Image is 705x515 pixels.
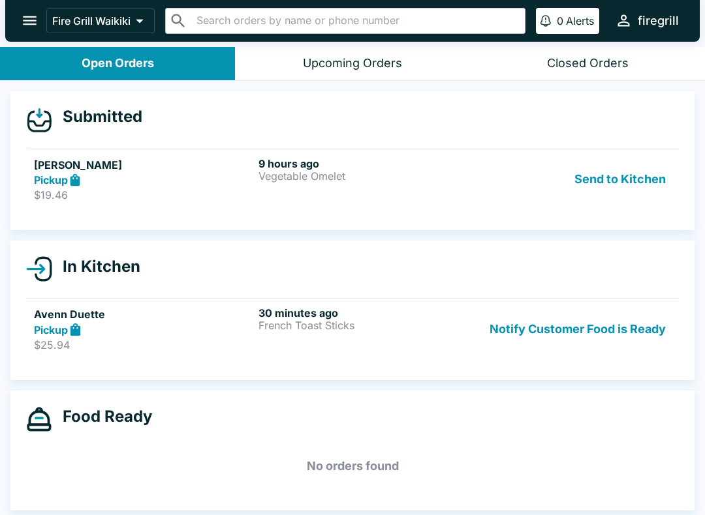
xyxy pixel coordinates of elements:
[193,12,520,30] input: Search orders by name or phone number
[34,157,253,173] h5: [PERSON_NAME]
[34,323,68,336] strong: Pickup
[52,407,152,426] h4: Food Ready
[13,4,46,37] button: open drawer
[34,338,253,351] p: $25.94
[34,173,68,186] strong: Pickup
[258,170,478,182] p: Vegetable Omelet
[303,56,402,71] div: Upcoming Orders
[46,8,155,33] button: Fire Grill Waikiki
[547,56,629,71] div: Closed Orders
[26,298,679,359] a: Avenn DuettePickup$25.9430 minutes agoFrench Toast SticksNotify Customer Food is Ready
[258,319,478,331] p: French Toast Sticks
[484,306,671,351] button: Notify Customer Food is Ready
[52,107,142,126] h4: Submitted
[258,306,478,319] h6: 30 minutes ago
[34,306,253,322] h5: Avenn Duette
[34,188,253,201] p: $19.46
[82,56,154,71] div: Open Orders
[569,157,671,202] button: Send to Kitchen
[566,14,594,27] p: Alerts
[26,443,679,490] h5: No orders found
[557,14,563,27] p: 0
[26,149,679,210] a: [PERSON_NAME]Pickup$19.469 hours agoVegetable OmeletSend to Kitchen
[638,13,679,29] div: firegrill
[52,14,131,27] p: Fire Grill Waikiki
[258,157,478,170] h6: 9 hours ago
[52,257,140,276] h4: In Kitchen
[610,7,684,35] button: firegrill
